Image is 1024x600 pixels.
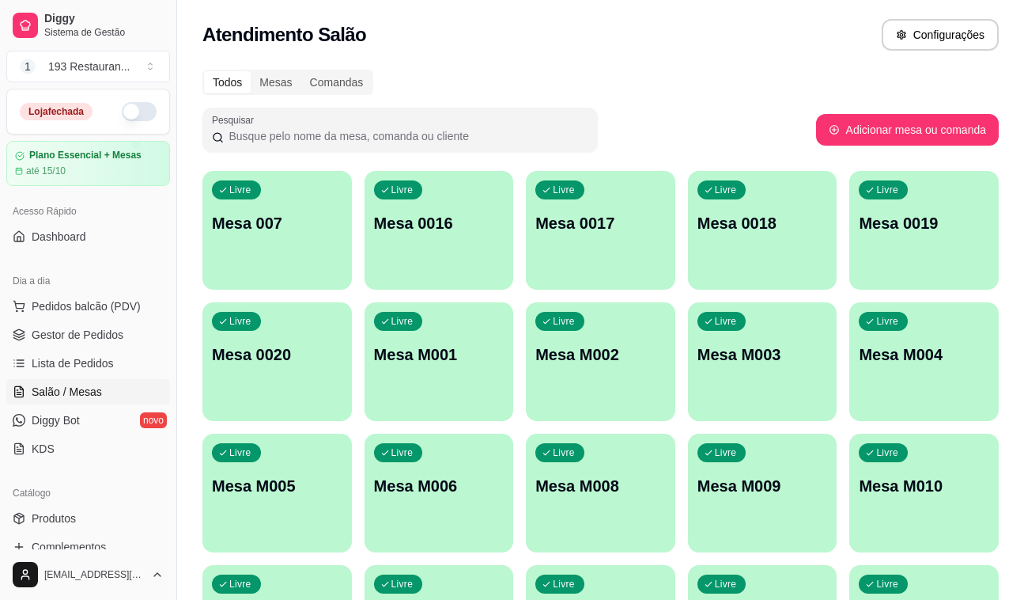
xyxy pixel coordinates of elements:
div: Acesso Rápido [6,199,170,224]
p: Livre [876,315,898,328]
article: Plano Essencial + Mesas [29,150,142,161]
p: Mesa M005 [212,475,342,497]
p: Mesa 007 [212,212,342,234]
p: Mesa M008 [535,475,666,497]
a: Lista de Pedidos [6,351,170,376]
label: Pesquisar [212,113,259,127]
button: LivreMesa M001 [365,302,514,421]
div: 193 Restauran ... [48,59,130,74]
button: LivreMesa M006 [365,434,514,553]
span: Gestor de Pedidos [32,327,123,343]
button: Configurações [882,19,999,51]
div: Comandas [301,71,372,93]
span: Dashboard [32,229,86,245]
button: LivreMesa M002 [526,302,675,421]
p: Mesa M010 [859,475,989,497]
button: LivreMesa 0020 [202,302,352,421]
a: DiggySistema de Gestão [6,6,170,44]
p: Livre [553,446,575,459]
button: LivreMesa M008 [526,434,675,553]
p: Livre [391,184,414,196]
p: Livre [715,446,737,459]
div: Loja fechada [20,103,93,120]
span: Lista de Pedidos [32,355,114,371]
button: LivreMesa M004 [849,302,999,421]
button: Pedidos balcão (PDV) [6,294,170,319]
p: Livre [876,578,898,591]
span: Diggy Bot [32,412,80,428]
p: Livre [715,578,737,591]
p: Livre [391,578,414,591]
button: Select a team [6,51,170,82]
span: Salão / Mesas [32,384,102,400]
div: Mesas [251,71,300,93]
a: Diggy Botnovo [6,408,170,433]
span: Complementos [32,539,106,555]
p: Livre [553,184,575,196]
a: Dashboard [6,224,170,249]
a: Complementos [6,534,170,560]
p: Livre [715,184,737,196]
p: Mesa M009 [697,475,828,497]
a: KDS [6,436,170,461]
p: Livre [229,446,251,459]
p: Livre [553,578,575,591]
p: Mesa 0019 [859,212,989,234]
p: Mesa M004 [859,344,989,366]
p: Livre [553,315,575,328]
button: [EMAIL_ADDRESS][DOMAIN_NAME] [6,556,170,594]
button: Alterar Status [122,102,157,121]
div: Todos [204,71,251,93]
p: Mesa 0017 [535,212,666,234]
p: Livre [391,446,414,459]
p: Livre [876,184,898,196]
p: Livre [229,315,251,328]
p: Livre [876,446,898,459]
p: Mesa M006 [374,475,504,497]
p: Livre [391,315,414,328]
button: Adicionar mesa ou comanda [816,114,999,146]
button: LivreMesa 0017 [526,171,675,290]
p: Mesa M001 [374,344,504,366]
a: Gestor de Pedidos [6,322,170,347]
a: Produtos [6,506,170,531]
article: até 15/10 [26,165,66,177]
button: LivreMesa M003 [688,302,837,421]
p: Mesa 0020 [212,344,342,366]
input: Pesquisar [224,128,588,144]
button: LivreMesa 0016 [365,171,514,290]
a: Salão / Mesas [6,379,170,404]
p: Livre [229,578,251,591]
a: Plano Essencial + Mesasaté 15/10 [6,141,170,186]
div: Dia a dia [6,268,170,294]
span: [EMAIL_ADDRESS][DOMAIN_NAME] [44,568,145,581]
p: Mesa 0016 [374,212,504,234]
p: Mesa M002 [535,344,666,366]
p: Livre [229,184,251,196]
p: Livre [715,315,737,328]
button: LivreMesa M009 [688,434,837,553]
span: Produtos [32,511,76,526]
div: Catálogo [6,480,170,506]
p: Mesa 0018 [697,212,828,234]
button: LivreMesa M010 [849,434,999,553]
button: LivreMesa 007 [202,171,352,290]
span: KDS [32,441,55,457]
span: Sistema de Gestão [44,26,164,39]
span: Diggy [44,12,164,26]
button: LivreMesa M005 [202,434,352,553]
span: Pedidos balcão (PDV) [32,298,141,314]
span: 1 [20,59,36,74]
h2: Atendimento Salão [202,22,366,47]
button: LivreMesa 0019 [849,171,999,290]
p: Mesa M003 [697,344,828,366]
button: LivreMesa 0018 [688,171,837,290]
